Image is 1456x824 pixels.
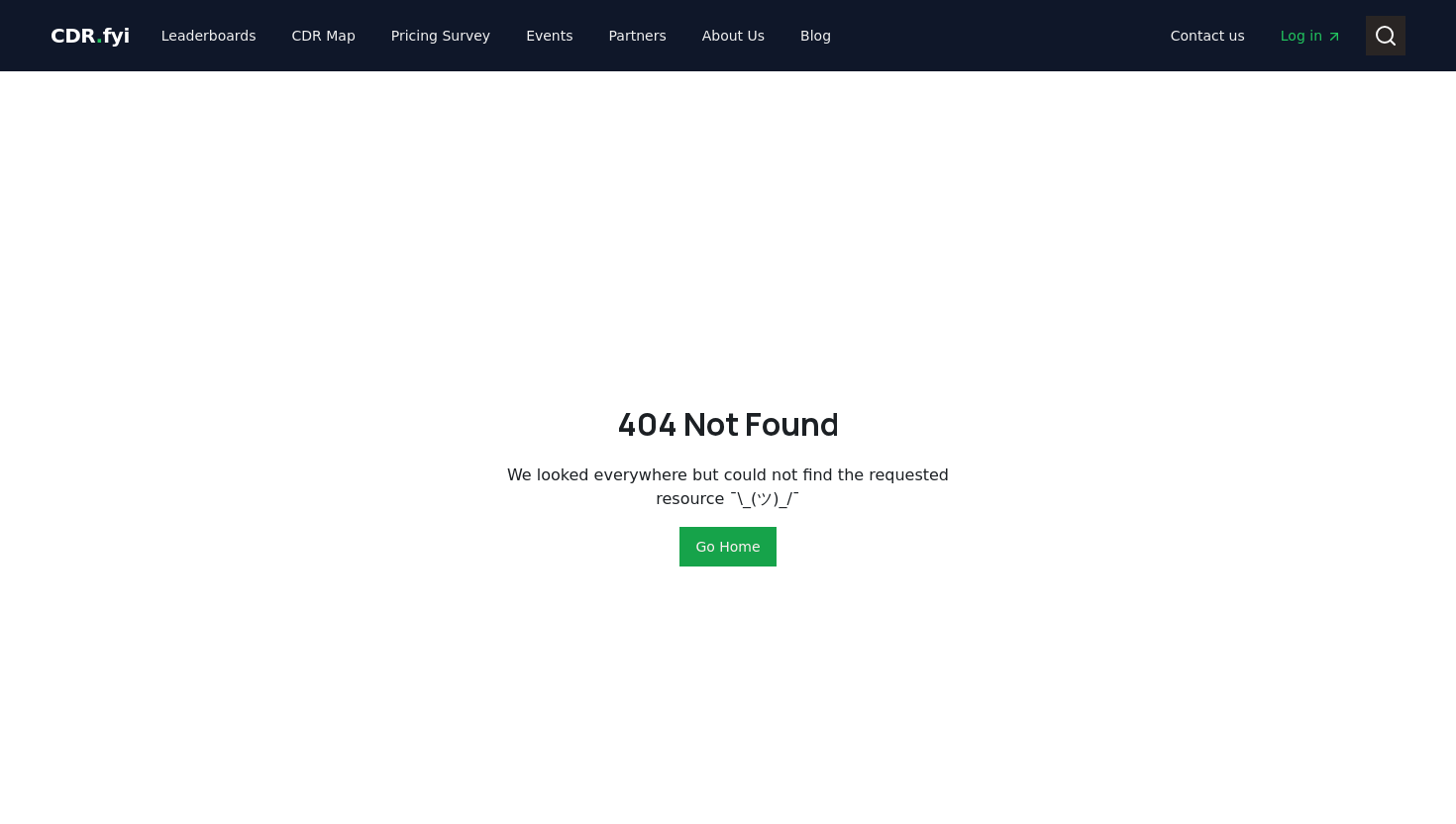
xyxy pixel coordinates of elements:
a: Blog [784,18,847,53]
a: CDR Map [276,18,371,53]
a: Leaderboards [146,18,272,53]
nav: Main [146,18,847,53]
span: CDR fyi [51,24,130,48]
a: CDR.fyi [51,22,130,50]
h2: 404 Not Found [617,400,839,448]
span: . [96,24,103,48]
a: Contact us [1155,18,1261,53]
span: Log in [1281,26,1342,46]
a: About Us [686,18,780,53]
nav: Main [1155,18,1358,53]
a: Partners [593,18,682,53]
a: Pricing Survey [375,18,506,53]
a: Events [510,18,588,53]
p: We looked everywhere but could not find the requested resource ¯\_(ツ)_/¯ [506,463,950,511]
button: Go Home [679,527,776,566]
a: Log in [1265,18,1358,53]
